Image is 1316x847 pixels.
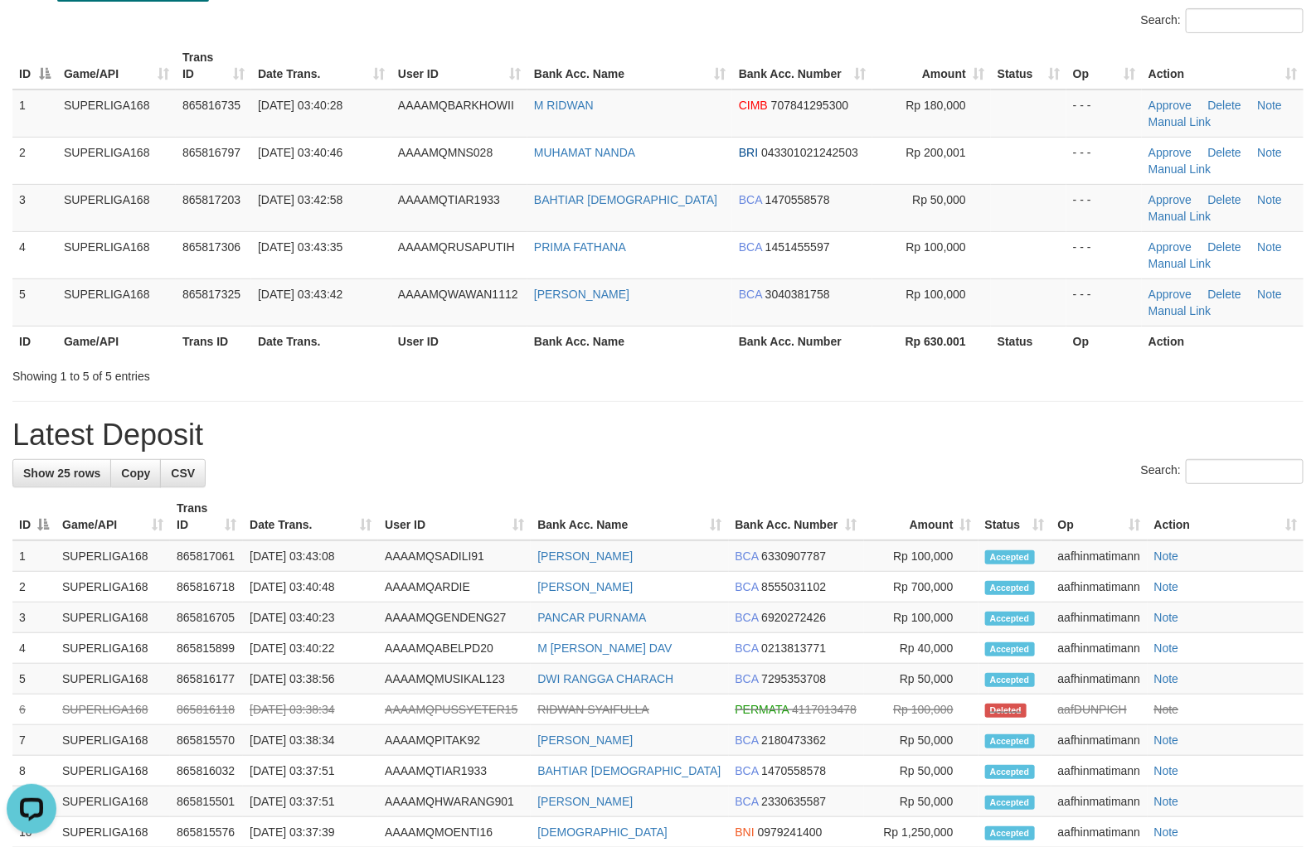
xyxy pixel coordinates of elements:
a: Approve [1148,288,1192,301]
span: CSV [171,467,195,480]
th: Bank Acc. Name: activate to sort column ascending [531,493,728,540]
th: Op [1066,326,1142,356]
th: Trans ID: activate to sort column ascending [170,493,243,540]
span: Accepted [985,673,1035,687]
td: AAAAMQTIAR1933 [378,756,531,786]
td: - - - [1066,231,1142,278]
td: AAAAMQABELPD20 [378,633,531,664]
a: Note [1154,580,1179,593]
td: aafhinmatimann [1051,786,1148,817]
span: [DATE] 03:43:35 [258,240,342,254]
span: AAAAMQWAWAN1112 [398,288,518,301]
th: Amount: activate to sort column ascending [872,42,991,90]
a: MUHAMAT NANDA [534,146,635,159]
span: Rp 200,001 [906,146,966,159]
td: aafhinmatimann [1051,725,1148,756]
td: 865815501 [170,786,243,817]
td: 865815899 [170,633,243,664]
a: Manual Link [1148,210,1212,223]
td: 865816177 [170,664,243,695]
th: ID: activate to sort column descending [12,493,56,540]
td: AAAAMQGENDENG27 [378,603,531,633]
span: AAAAMQMNS028 [398,146,493,159]
a: Note [1154,733,1179,747]
th: Bank Acc. Number: activate to sort column ascending [732,42,872,90]
td: SUPERLIGA168 [56,633,170,664]
a: Note [1154,611,1179,624]
span: [DATE] 03:40:28 [258,99,342,112]
th: Op: activate to sort column ascending [1066,42,1142,90]
span: Copy 043301021242503 to clipboard [761,146,858,159]
td: - - - [1066,90,1142,138]
td: [DATE] 03:37:51 [243,786,378,817]
td: AAAAMQMUSIKAL123 [378,664,531,695]
td: SUPERLIGA168 [56,725,170,756]
td: 2 [12,137,57,184]
td: Rp 40,000 [864,633,979,664]
span: Copy 1451455597 to clipboard [765,240,830,254]
th: Game/API: activate to sort column ascending [56,493,170,540]
td: 865816118 [170,695,243,725]
th: Status: activate to sort column ascending [991,42,1066,90]
a: Note [1258,193,1283,206]
td: SUPERLIGA168 [57,184,176,231]
td: Rp 50,000 [864,786,979,817]
label: Search: [1141,8,1304,33]
span: Accepted [985,796,1035,810]
th: Game/API: activate to sort column ascending [57,42,176,90]
th: User ID: activate to sort column ascending [378,493,531,540]
span: Copy 4117013478 to clipboard [792,703,857,716]
th: Rp 630.001 [872,326,991,356]
td: SUPERLIGA168 [56,603,170,633]
td: Rp 700,000 [864,572,979,603]
th: Bank Acc. Number [732,326,872,356]
a: M RIDWAN [534,99,594,112]
th: ID [12,326,57,356]
a: PANCAR PURNAMA [537,611,646,624]
a: Note [1154,825,1179,839]
td: [DATE] 03:40:23 [243,603,378,633]
td: 2 [12,572,56,603]
span: Show 25 rows [23,467,100,480]
a: DWI RANGGA CHARACH [537,672,673,685]
span: Accepted [985,826,1035,840]
a: Note [1258,240,1283,254]
th: Action: activate to sort column ascending [1148,493,1304,540]
span: BCA [736,549,759,563]
span: Copy 2180473362 to clipboard [761,733,826,747]
td: SUPERLIGA168 [56,540,170,572]
td: 5 [12,664,56,695]
a: Delete [1208,240,1241,254]
th: User ID: activate to sort column ascending [391,42,527,90]
td: Rp 100,000 [864,603,979,633]
a: PRIMA FATHANA [534,240,626,254]
td: aafhinmatimann [1051,540,1148,572]
span: CIMB [739,99,768,112]
input: Search: [1186,459,1304,484]
span: PERMATA [736,703,789,716]
a: Note [1154,641,1179,655]
td: SUPERLIGA168 [56,664,170,695]
th: Game/API [57,326,176,356]
td: 4 [12,633,56,664]
td: 4 [12,231,57,278]
span: Accepted [985,612,1035,626]
a: [PERSON_NAME] [537,580,633,593]
td: 6 [12,695,56,725]
span: Rp 100,000 [906,240,966,254]
a: Manual Link [1148,257,1212,270]
td: SUPERLIGA168 [57,137,176,184]
th: Trans ID [176,326,251,356]
th: Bank Acc. Name [527,326,732,356]
td: 865815570 [170,725,243,756]
a: Delete [1208,288,1241,301]
td: [DATE] 03:40:22 [243,633,378,664]
a: Delete [1208,146,1241,159]
td: AAAAMQPUSSYETER15 [378,695,531,725]
th: Amount: activate to sort column ascending [864,493,979,540]
span: Copy 6330907787 to clipboard [761,549,826,563]
span: Rp 50,000 [912,193,966,206]
td: - - - [1066,184,1142,231]
a: Copy [110,459,161,487]
span: AAAAMQRUSAPUTIH [398,240,515,254]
